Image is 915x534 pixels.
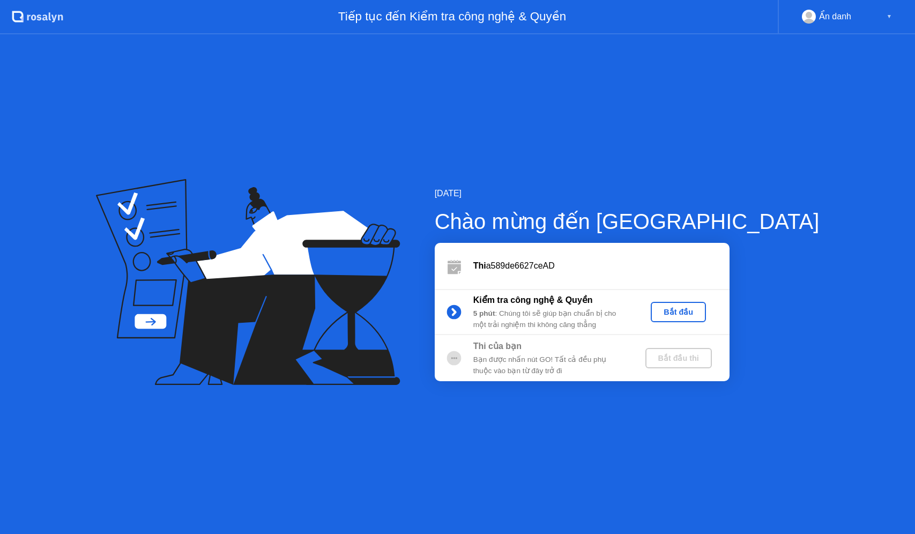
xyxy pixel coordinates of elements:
[473,308,628,330] div: : Chúng tôi sẽ giúp bạn chuẩn bị cho một trải nghiệm thi không căng thẳng
[473,354,628,376] div: Bạn được nhấn nút GO! Tất cả đều phụ thuộc vào bạn từ đây trở đi
[645,348,712,368] button: Bắt đầu thi
[819,10,851,24] div: Ẩn danh
[651,302,706,322] button: Bắt đầu
[650,354,708,362] div: Bắt đầu thi
[887,10,892,24] div: ▼
[655,308,702,316] div: Bắt đầu
[435,187,820,200] div: [DATE]
[473,309,495,317] b: 5 phút
[435,205,820,238] div: Chào mừng đến [GEOGRAPHIC_DATA]
[473,259,730,272] div: a589de6627ceAD
[473,261,486,270] b: Thi
[473,295,593,305] b: Kiểm tra công nghệ & Quyền
[473,342,522,351] b: Thi của bạn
